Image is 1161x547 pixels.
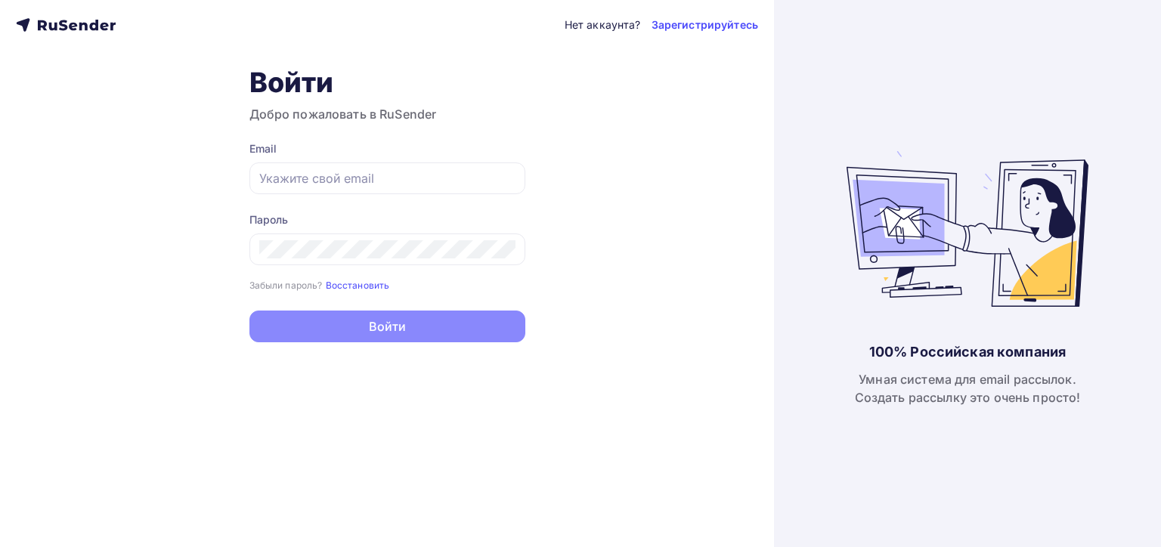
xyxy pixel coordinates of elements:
small: Восстановить [326,280,390,291]
small: Забыли пароль? [249,280,323,291]
a: Восстановить [326,278,390,291]
div: 100% Российская компания [869,343,1066,361]
button: Войти [249,311,525,342]
a: Зарегистрируйтесь [652,17,758,32]
h3: Добро пожаловать в RuSender [249,105,525,123]
div: Email [249,141,525,156]
h1: Войти [249,66,525,99]
div: Пароль [249,212,525,227]
div: Нет аккаунта? [565,17,641,32]
div: Умная система для email рассылок. Создать рассылку это очень просто! [855,370,1081,406]
input: Укажите свой email [259,169,515,187]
